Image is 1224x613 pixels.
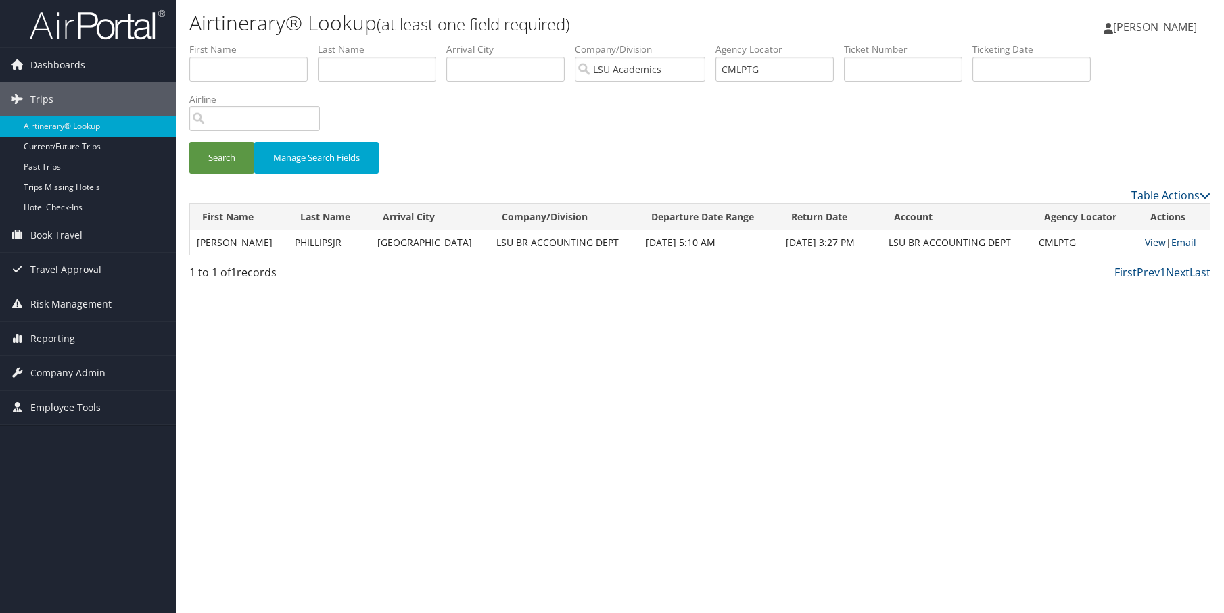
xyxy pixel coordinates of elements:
[1131,188,1210,203] a: Table Actions
[1114,265,1137,280] a: First
[575,43,715,56] label: Company/Division
[1145,236,1166,249] a: View
[30,218,83,252] span: Book Travel
[189,43,318,56] label: First Name
[189,9,870,37] h1: Airtinerary® Lookup
[189,93,330,106] label: Airline
[1166,265,1190,280] a: Next
[844,43,972,56] label: Ticket Number
[779,230,882,255] td: [DATE] 3:27 PM
[882,230,1031,255] td: LSU BR ACCOUNTING DEPT
[1104,7,1210,47] a: [PERSON_NAME]
[288,230,370,255] td: PHILLIPSJR
[490,204,639,230] th: Company/Division
[30,287,112,321] span: Risk Management
[318,43,446,56] label: Last Name
[715,43,844,56] label: Agency Locator
[189,264,429,287] div: 1 to 1 of records
[190,204,288,230] th: First Name: activate to sort column ascending
[254,142,379,174] button: Manage Search Fields
[30,82,53,116] span: Trips
[30,391,101,424] span: Employee Tools
[30,48,85,82] span: Dashboards
[371,230,490,255] td: [GEOGRAPHIC_DATA]
[490,230,639,255] td: LSU BR ACCOUNTING DEPT
[639,204,779,230] th: Departure Date Range: activate to sort column ascending
[446,43,575,56] label: Arrival City
[1113,20,1197,34] span: [PERSON_NAME]
[1137,265,1160,280] a: Prev
[1138,204,1210,230] th: Actions
[231,265,237,280] span: 1
[189,142,254,174] button: Search
[377,13,570,35] small: (at least one field required)
[30,9,165,41] img: airportal-logo.png
[1138,230,1210,255] td: |
[1032,230,1139,255] td: CMLPTG
[30,322,75,355] span: Reporting
[371,204,490,230] th: Arrival City: activate to sort column ascending
[1032,204,1139,230] th: Agency Locator: activate to sort column ascending
[972,43,1101,56] label: Ticketing Date
[30,356,105,390] span: Company Admin
[190,230,288,255] td: [PERSON_NAME]
[779,204,882,230] th: Return Date: activate to sort column ascending
[1190,265,1210,280] a: Last
[1171,236,1196,249] a: Email
[30,253,101,287] span: Travel Approval
[882,204,1031,230] th: Account: activate to sort column ascending
[639,230,779,255] td: [DATE] 5:10 AM
[288,204,370,230] th: Last Name: activate to sort column descending
[1160,265,1166,280] a: 1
